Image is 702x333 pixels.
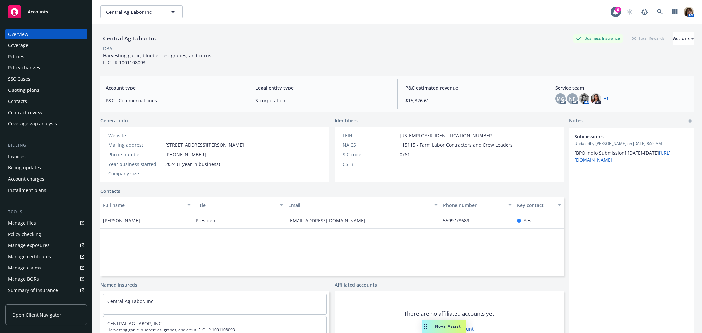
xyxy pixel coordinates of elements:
div: Manage certificates [8,251,51,262]
span: Accounts [28,9,48,14]
div: Policies [8,51,24,62]
div: Manage claims [8,263,41,273]
div: Coverage [8,40,28,51]
a: Switch app [668,5,682,18]
span: Identifiers [335,117,358,124]
span: 2024 (1 year in business) [165,161,220,167]
a: Contacts [5,96,87,107]
div: Business Insurance [573,34,623,42]
span: P&C estimated revenue [405,84,539,91]
div: Manage BORs [8,274,39,284]
span: There are no affiliated accounts yet [404,310,494,318]
a: add [686,117,694,125]
span: Notes [569,117,583,125]
button: Email [286,197,440,213]
a: Start snowing [623,5,636,18]
span: Harvesting garlic, blueberries, grapes, and citrus. FLC-LR-1001108093 [107,327,323,333]
img: photo [591,93,601,104]
button: Full name [100,197,193,213]
span: [PERSON_NAME] [103,217,140,224]
div: Year business started [108,161,163,167]
div: Email [288,202,430,209]
p: [BPO Indio Submission] [DATE]-[DATE] [574,149,689,163]
span: P&C - Commercial lines [106,97,239,104]
img: photo [684,7,694,17]
a: Affiliated accounts [335,281,377,288]
a: Search [653,5,666,18]
a: Contacts [100,188,120,194]
span: S-corporation [255,97,389,104]
div: Account charges [8,174,44,184]
span: Manage exposures [5,240,87,251]
button: Title [193,197,286,213]
span: [STREET_ADDRESS][PERSON_NAME] [165,141,244,148]
div: Quoting plans [8,85,39,95]
div: Manage files [8,218,36,228]
div: Submission'sUpdatedby [PERSON_NAME] on [DATE] 8:52 AM[BPO Indio Submission] [DATE]-[DATE][URL][DO... [569,128,694,168]
span: [PHONE_NUMBER] [165,151,206,158]
a: Account charges [5,174,87,184]
span: Account type [106,84,239,91]
div: Billing updates [8,163,41,173]
span: Updated by [PERSON_NAME] on [DATE] 8:52 AM [574,141,689,147]
a: Policy checking [5,229,87,240]
div: Policy AI ingestions [8,296,50,307]
span: General info [100,117,128,124]
a: Billing updates [5,163,87,173]
div: Drag to move [422,320,430,333]
a: Quoting plans [5,85,87,95]
a: [EMAIL_ADDRESS][DOMAIN_NAME] [288,218,371,224]
div: Full name [103,202,183,209]
span: Submission's [574,133,672,140]
div: Contract review [8,107,42,118]
div: Overview [8,29,28,39]
div: Phone number [108,151,163,158]
a: Policies [5,51,87,62]
div: CSLB [343,161,397,167]
div: Manage exposures [8,240,50,251]
div: Installment plans [8,185,46,195]
button: Central Ag Labor Inc [100,5,183,18]
a: Policy changes [5,63,87,73]
div: Central Ag Labor Inc [100,34,160,43]
span: 115115 - Farm Labor Contractors and Crew Leaders [400,141,513,148]
div: Summary of insurance [8,285,58,295]
a: Central Ag Labor, Inc [107,298,153,304]
div: Website [108,132,163,139]
span: 0761 [400,151,410,158]
span: Central Ag Labor Inc [106,9,163,15]
div: Policy changes [8,63,40,73]
button: Phone number [440,197,514,213]
div: Invoices [8,151,26,162]
div: 6 [615,7,621,13]
div: Contacts [8,96,27,107]
div: FEIN [343,132,397,139]
a: Manage BORs [5,274,87,284]
a: Summary of insurance [5,285,87,295]
button: Actions [673,32,694,45]
div: Total Rewards [629,34,668,42]
img: photo [579,93,589,104]
a: Manage certificates [5,251,87,262]
a: CENTRAL AG LABOR, INC. [107,320,163,327]
div: NAICS [343,141,397,148]
a: Installment plans [5,185,87,195]
a: Report a Bug [638,5,651,18]
span: President [196,217,217,224]
span: - [400,161,401,167]
div: Mailing address [108,141,163,148]
a: 5599778689 [443,218,475,224]
div: Coverage gap analysis [8,118,57,129]
a: - [165,132,167,139]
a: Coverage [5,40,87,51]
a: Contract review [5,107,87,118]
span: Legal entity type [255,84,389,91]
div: Company size [108,170,163,177]
div: Policy checking [8,229,41,240]
span: $15,326.61 [405,97,539,104]
div: SIC code [343,151,397,158]
a: Policy AI ingestions [5,296,87,307]
div: SSC Cases [8,74,30,84]
span: Nova Assist [435,323,461,329]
